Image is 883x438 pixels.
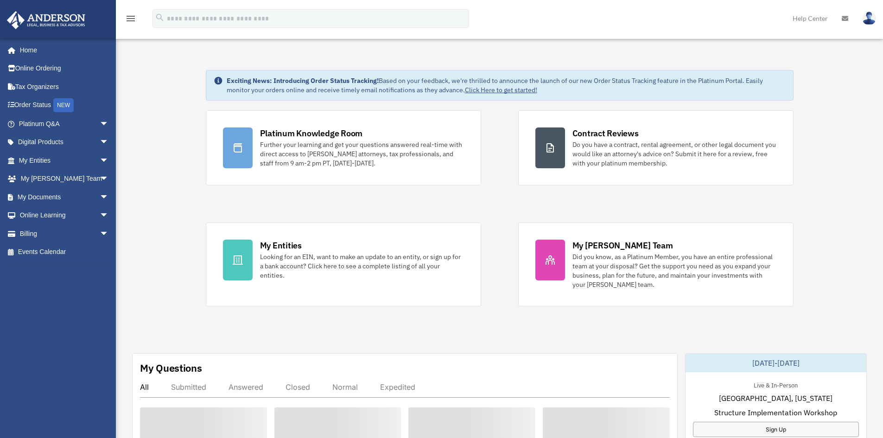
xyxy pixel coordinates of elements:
[6,96,123,115] a: Order StatusNEW
[155,13,165,23] i: search
[140,361,202,375] div: My Questions
[227,76,786,95] div: Based on your feedback, we're thrilled to announce the launch of our new Order Status Tracking fe...
[260,140,464,168] div: Further your learning and get your questions answered real-time with direct access to [PERSON_NAM...
[229,382,263,392] div: Answered
[693,422,859,437] a: Sign Up
[6,224,123,243] a: Billingarrow_drop_down
[206,222,481,306] a: My Entities Looking for an EIN, want to make an update to an entity, or sign up for a bank accoun...
[518,222,794,306] a: My [PERSON_NAME] Team Did you know, as a Platinum Member, you have an entire professional team at...
[6,59,123,78] a: Online Ordering
[227,76,379,85] strong: Exciting News: Introducing Order Status Tracking!
[862,12,876,25] img: User Pic
[6,151,123,170] a: My Entitiesarrow_drop_down
[465,86,537,94] a: Click Here to get started!
[125,16,136,24] a: menu
[572,252,776,289] div: Did you know, as a Platinum Member, you have an entire professional team at your disposal? Get th...
[6,133,123,152] a: Digital Productsarrow_drop_down
[100,206,118,225] span: arrow_drop_down
[719,393,832,404] span: [GEOGRAPHIC_DATA], [US_STATE]
[6,41,118,59] a: Home
[572,140,776,168] div: Do you have a contract, rental agreement, or other legal document you would like an attorney's ad...
[6,114,123,133] a: Platinum Q&Aarrow_drop_down
[572,127,639,139] div: Contract Reviews
[6,77,123,96] a: Tax Organizers
[332,382,358,392] div: Normal
[380,382,415,392] div: Expedited
[6,188,123,206] a: My Documentsarrow_drop_down
[206,110,481,185] a: Platinum Knowledge Room Further your learning and get your questions answered real-time with dire...
[140,382,149,392] div: All
[6,243,123,261] a: Events Calendar
[572,240,673,251] div: My [PERSON_NAME] Team
[4,11,88,29] img: Anderson Advisors Platinum Portal
[260,252,464,280] div: Looking for an EIN, want to make an update to an entity, or sign up for a bank account? Click her...
[100,224,118,243] span: arrow_drop_down
[714,407,837,418] span: Structure Implementation Workshop
[6,170,123,188] a: My [PERSON_NAME] Teamarrow_drop_down
[100,188,118,207] span: arrow_drop_down
[518,110,794,185] a: Contract Reviews Do you have a contract, rental agreement, or other legal document you would like...
[171,382,206,392] div: Submitted
[125,13,136,24] i: menu
[686,354,866,372] div: [DATE]-[DATE]
[53,98,74,112] div: NEW
[6,206,123,225] a: Online Learningarrow_drop_down
[100,133,118,152] span: arrow_drop_down
[286,382,310,392] div: Closed
[100,114,118,133] span: arrow_drop_down
[100,151,118,170] span: arrow_drop_down
[260,240,302,251] div: My Entities
[100,170,118,189] span: arrow_drop_down
[746,380,805,389] div: Live & In-Person
[260,127,363,139] div: Platinum Knowledge Room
